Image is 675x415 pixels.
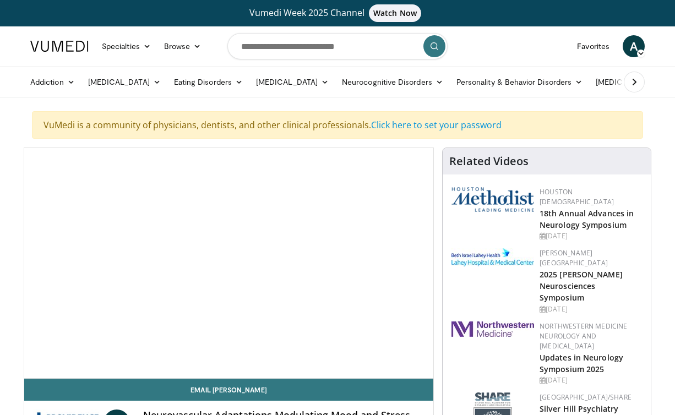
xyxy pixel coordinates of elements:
a: A [623,35,645,57]
div: [DATE] [540,231,642,241]
a: Specialties [95,35,157,57]
a: Vumedi Week 2025 ChannelWatch Now [32,4,643,22]
img: e7977282-282c-4444-820d-7cc2733560fd.jpg.150x105_q85_autocrop_double_scale_upscale_version-0.2.jpg [451,248,534,266]
a: Browse [157,35,208,57]
div: VuMedi is a community of physicians, dentists, and other clinical professionals. [32,111,643,139]
a: Neurocognitive Disorders [335,71,450,93]
a: Northwestern Medicine Neurology and [MEDICAL_DATA] [540,321,628,351]
a: Houston [DEMOGRAPHIC_DATA] [540,187,614,206]
a: Addiction [24,71,81,93]
a: Updates in Neurology Symposium 2025 [540,352,623,374]
a: 18th Annual Advances in Neurology Symposium [540,208,634,230]
a: [PERSON_NAME][GEOGRAPHIC_DATA] [540,248,608,267]
img: VuMedi Logo [30,41,89,52]
a: [MEDICAL_DATA] [249,71,335,93]
img: 2a462fb6-9365-492a-ac79-3166a6f924d8.png.150x105_q85_autocrop_double_scale_upscale_version-0.2.jpg [451,321,534,337]
span: Watch Now [369,4,421,22]
input: Search topics, interventions [227,33,448,59]
a: Email [PERSON_NAME] [24,379,433,401]
video-js: Video Player [24,148,433,379]
img: 5e4488cc-e109-4a4e-9fd9-73bb9237ee91.png.150x105_q85_autocrop_double_scale_upscale_version-0.2.png [451,187,534,212]
a: Eating Disorders [167,71,249,93]
h4: Related Videos [449,155,529,168]
a: 2025 [PERSON_NAME] Neurosciences Symposium [540,269,623,303]
a: [GEOGRAPHIC_DATA]/SHARE [540,392,632,402]
a: Favorites [570,35,616,57]
div: [DATE] [540,304,642,314]
div: [DATE] [540,375,642,385]
a: [MEDICAL_DATA] [81,71,167,93]
a: Personality & Behavior Disorders [450,71,589,93]
a: Click here to set your password [371,119,502,131]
